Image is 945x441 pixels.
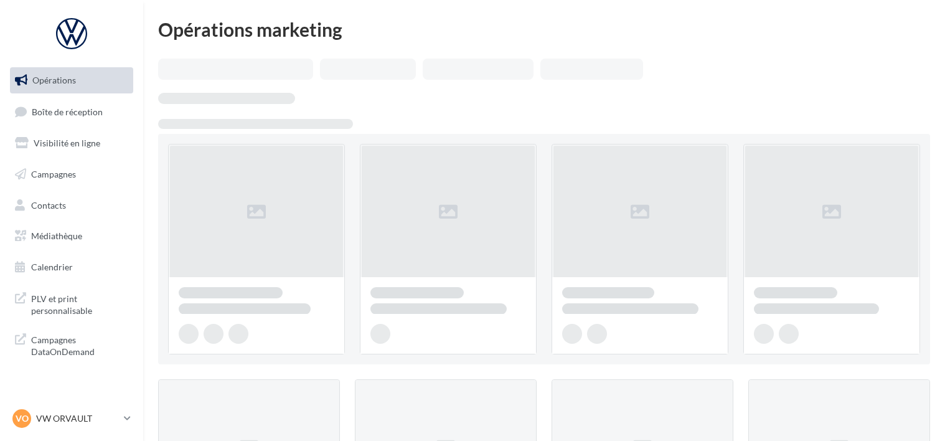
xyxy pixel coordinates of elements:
[32,75,76,85] span: Opérations
[31,230,82,241] span: Médiathèque
[31,169,76,179] span: Campagnes
[7,130,136,156] a: Visibilité en ligne
[32,106,103,116] span: Boîte de réception
[31,262,73,272] span: Calendrier
[158,20,930,39] div: Opérations marketing
[7,254,136,280] a: Calendrier
[7,326,136,363] a: Campagnes DataOnDemand
[7,285,136,322] a: PLV et print personnalisable
[10,407,133,430] a: VO VW ORVAULT
[7,223,136,249] a: Médiathèque
[36,412,119,425] p: VW ORVAULT
[16,412,29,425] span: VO
[34,138,100,148] span: Visibilité en ligne
[7,67,136,93] a: Opérations
[31,290,128,317] span: PLV et print personnalisable
[7,161,136,187] a: Campagnes
[31,331,128,358] span: Campagnes DataOnDemand
[31,199,66,210] span: Contacts
[7,192,136,219] a: Contacts
[7,98,136,125] a: Boîte de réception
